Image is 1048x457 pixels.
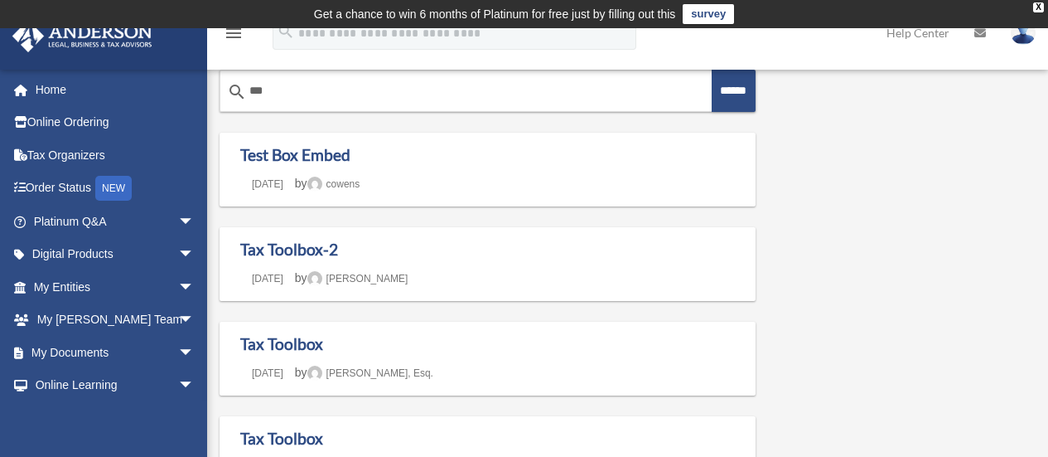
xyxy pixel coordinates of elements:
span: by [295,271,408,284]
span: arrow_drop_down [178,304,211,338]
a: [DATE] [240,273,295,284]
a: My Entitiesarrow_drop_down [12,270,220,304]
span: arrow_drop_down [178,205,211,239]
a: Home [12,73,211,106]
a: [DATE] [240,367,295,379]
div: close [1033,2,1044,12]
a: Tax Organizers [12,139,220,172]
span: arrow_drop_down [178,369,211,403]
i: menu [224,23,244,43]
span: by [295,366,433,379]
a: Order StatusNEW [12,172,220,206]
div: NEW [95,176,132,201]
a: [DATE] [240,178,295,190]
span: by [295,177,360,190]
a: Test Box Embed [240,145,350,164]
a: menu [224,29,244,43]
a: Tax Toolbox-2 [240,240,338,259]
a: [PERSON_NAME], Esq. [307,367,433,379]
i: search [277,22,295,41]
span: arrow_drop_down [178,238,211,272]
span: arrow_drop_down [178,270,211,304]
a: survey [683,4,734,24]
a: [PERSON_NAME] [307,273,408,284]
img: User Pic [1011,21,1036,45]
a: cowens [307,178,360,190]
img: Anderson Advisors Platinum Portal [7,20,157,52]
a: Online Ordering [12,106,220,139]
a: Digital Productsarrow_drop_down [12,238,220,271]
span: arrow_drop_down [178,336,211,370]
a: Platinum Q&Aarrow_drop_down [12,205,220,238]
a: Tax Toolbox [240,429,323,448]
div: Get a chance to win 6 months of Platinum for free just by filling out this [314,4,676,24]
a: My [PERSON_NAME] Teamarrow_drop_down [12,304,220,337]
a: Online Learningarrow_drop_down [12,369,220,402]
a: My Documentsarrow_drop_down [12,336,220,369]
i: search [227,82,247,102]
a: Tax Toolbox [240,334,323,353]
